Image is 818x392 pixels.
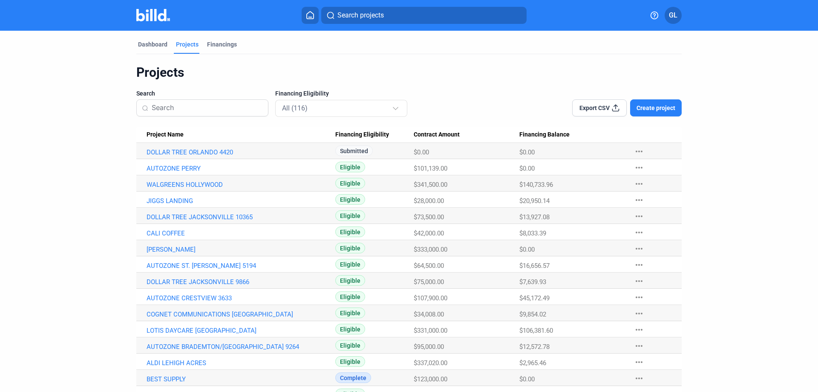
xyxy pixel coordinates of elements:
[335,356,365,367] span: Eligible
[414,359,447,367] span: $337,020.00
[337,10,384,20] span: Search projects
[414,165,447,172] span: $101,139.00
[136,64,682,81] div: Projects
[147,148,335,156] a: DOLLAR TREE ORLANDO 4420
[335,308,365,318] span: Eligible
[414,131,460,139] span: Contract Amount
[335,178,365,189] span: Eligible
[414,131,519,139] div: Contract Amount
[147,165,335,172] a: AUTOZONE PERRY
[147,294,335,302] a: AUTOZONE CRESTVIEW 3633
[572,99,627,116] button: Export CSV
[634,146,644,157] mat-icon: more_horiz
[147,131,335,139] div: Project Name
[136,89,155,98] span: Search
[335,243,365,253] span: Eligible
[634,244,644,254] mat-icon: more_horiz
[519,131,570,139] span: Financing Balance
[335,275,365,286] span: Eligible
[335,226,365,237] span: Eligible
[634,308,644,319] mat-icon: more_horiz
[634,163,644,173] mat-icon: more_horiz
[634,276,644,286] mat-icon: more_horiz
[519,294,550,302] span: $45,172.49
[147,327,335,334] a: LOTIS DAYCARE [GEOGRAPHIC_DATA]
[519,327,553,334] span: $106,381.60
[414,262,444,270] span: $64,500.00
[275,89,329,98] span: Financing Eligibility
[414,197,444,205] span: $28,000.00
[335,162,365,172] span: Eligible
[519,311,546,318] span: $9,854.02
[414,311,444,318] span: $34,008.00
[335,324,365,334] span: Eligible
[519,197,550,205] span: $20,950.14
[147,343,335,351] a: AUTOZONE BRADEMTON/[GEOGRAPHIC_DATA] 9264
[147,229,335,237] a: CALI COFFEE
[335,131,389,139] span: Financing Eligibility
[414,229,444,237] span: $42,000.00
[414,278,444,286] span: $75,000.00
[147,375,335,383] a: BEST SUPPLY
[519,181,553,189] span: $140,733.96
[152,99,263,117] input: Search
[519,131,625,139] div: Financing Balance
[637,104,675,112] span: Create project
[634,373,644,383] mat-icon: more_horiz
[147,359,335,367] a: ALDI LEHIGH ACRES
[147,197,335,205] a: JIGGS LANDING
[414,343,444,351] span: $95,000.00
[634,260,644,270] mat-icon: more_horiz
[147,181,335,189] a: WALGREENS HOLLYWOOD
[634,211,644,221] mat-icon: more_horiz
[176,40,199,49] div: Projects
[519,229,546,237] span: $8,033.39
[519,165,535,172] span: $0.00
[147,262,335,270] a: AUTOZONE ST. [PERSON_NAME] 5194
[519,148,535,156] span: $0.00
[669,10,677,20] span: GL
[414,213,444,221] span: $73,500.00
[335,291,365,302] span: Eligible
[414,327,447,334] span: $331,000.00
[519,359,546,367] span: $2,965.46
[414,246,447,253] span: $333,000.00
[147,213,335,221] a: DOLLAR TREE JACKSONVILLE 10365
[519,262,550,270] span: $16,656.57
[207,40,237,49] div: Financings
[519,278,546,286] span: $7,639.93
[335,372,371,383] span: Complete
[335,131,414,139] div: Financing Eligibility
[282,104,308,112] mat-select-trigger: All (116)
[519,246,535,253] span: $0.00
[634,341,644,351] mat-icon: more_horiz
[335,194,365,205] span: Eligible
[634,227,644,238] mat-icon: more_horiz
[138,40,167,49] div: Dashboard
[147,131,184,139] span: Project Name
[335,340,365,351] span: Eligible
[335,145,373,156] span: Submitted
[335,259,365,270] span: Eligible
[634,179,644,189] mat-icon: more_horiz
[414,375,447,383] span: $123,000.00
[634,357,644,367] mat-icon: more_horiz
[634,325,644,335] mat-icon: more_horiz
[136,9,170,21] img: Billd Company Logo
[665,7,682,24] button: GL
[519,343,550,351] span: $12,572.78
[147,246,335,253] a: [PERSON_NAME]
[519,213,550,221] span: $13,927.08
[414,148,429,156] span: $0.00
[147,278,335,286] a: DOLLAR TREE JACKSONVILLE 9866
[321,7,527,24] button: Search projects
[579,104,610,112] span: Export CSV
[335,210,365,221] span: Eligible
[630,99,682,116] button: Create project
[414,181,447,189] span: $341,500.00
[147,311,335,318] a: COGNET COMMUNICATIONS [GEOGRAPHIC_DATA]
[634,195,644,205] mat-icon: more_horiz
[634,292,644,302] mat-icon: more_horiz
[414,294,447,302] span: $107,900.00
[519,375,535,383] span: $0.00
